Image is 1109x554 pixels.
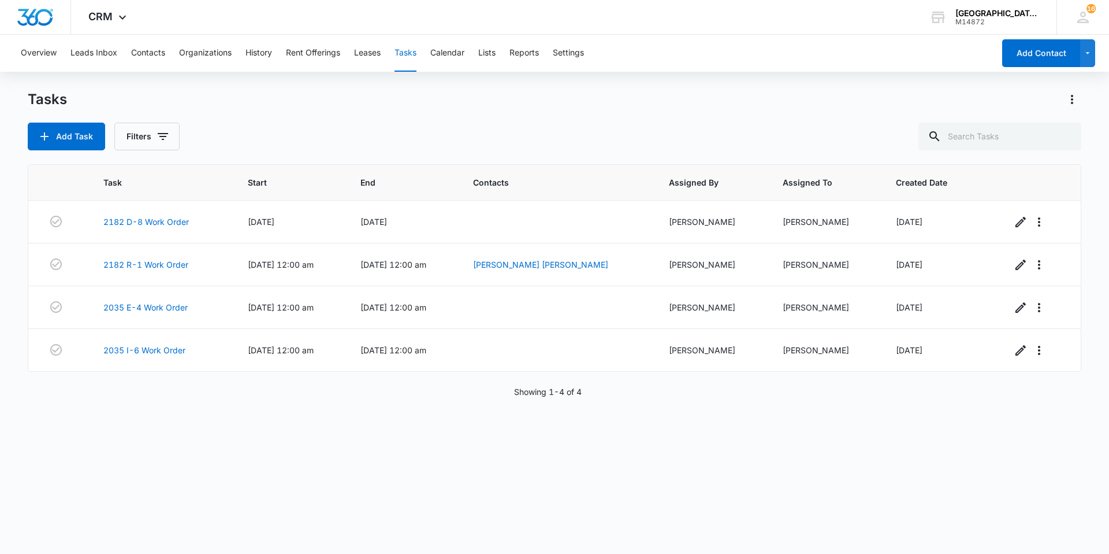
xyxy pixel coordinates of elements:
[896,217,922,227] span: [DATE]
[669,176,738,189] span: Assigned By
[354,35,381,72] button: Leases
[896,176,967,189] span: Created Date
[28,91,67,108] h1: Tasks
[245,35,272,72] button: History
[103,258,188,271] a: 2182 R-1 Work Order
[360,176,429,189] span: End
[360,260,426,269] span: [DATE] 12:00 am
[896,345,922,355] span: [DATE]
[669,216,754,228] div: [PERSON_NAME]
[131,35,165,72] button: Contacts
[114,123,180,150] button: Filters
[179,35,232,72] button: Organizations
[88,10,113,23] span: CRM
[783,216,868,228] div: [PERSON_NAME]
[21,35,57,72] button: Overview
[1063,90,1081,109] button: Actions
[1086,4,1096,13] span: 16
[955,9,1040,18] div: account name
[360,217,387,227] span: [DATE]
[478,35,496,72] button: Lists
[509,35,539,72] button: Reports
[103,176,203,189] span: Task
[669,258,754,271] div: [PERSON_NAME]
[248,217,274,227] span: [DATE]
[103,301,188,313] a: 2035 E-4 Work Order
[896,260,922,269] span: [DATE]
[430,35,464,72] button: Calendar
[1086,4,1096,13] div: notifications count
[669,301,754,313] div: [PERSON_NAME]
[248,176,316,189] span: Start
[473,260,608,269] a: [PERSON_NAME] [PERSON_NAME]
[28,123,105,150] button: Add Task
[248,302,314,312] span: [DATE] 12:00 am
[286,35,340,72] button: Rent Offerings
[395,35,416,72] button: Tasks
[248,345,314,355] span: [DATE] 12:00 am
[1002,39,1080,67] button: Add Contact
[473,176,624,189] span: Contacts
[783,176,851,189] span: Assigned To
[70,35,117,72] button: Leads Inbox
[783,301,868,313] div: [PERSON_NAME]
[669,344,754,356] div: [PERSON_NAME]
[103,344,185,356] a: 2035 I-6 Work Order
[360,302,426,312] span: [DATE] 12:00 am
[553,35,584,72] button: Settings
[783,344,868,356] div: [PERSON_NAME]
[360,345,426,355] span: [DATE] 12:00 am
[955,18,1040,26] div: account id
[103,216,189,228] a: 2182 D-8 Work Order
[248,260,314,269] span: [DATE] 12:00 am
[514,386,582,398] p: Showing 1-4 of 4
[918,123,1081,150] input: Search Tasks
[896,302,922,312] span: [DATE]
[783,258,868,271] div: [PERSON_NAME]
